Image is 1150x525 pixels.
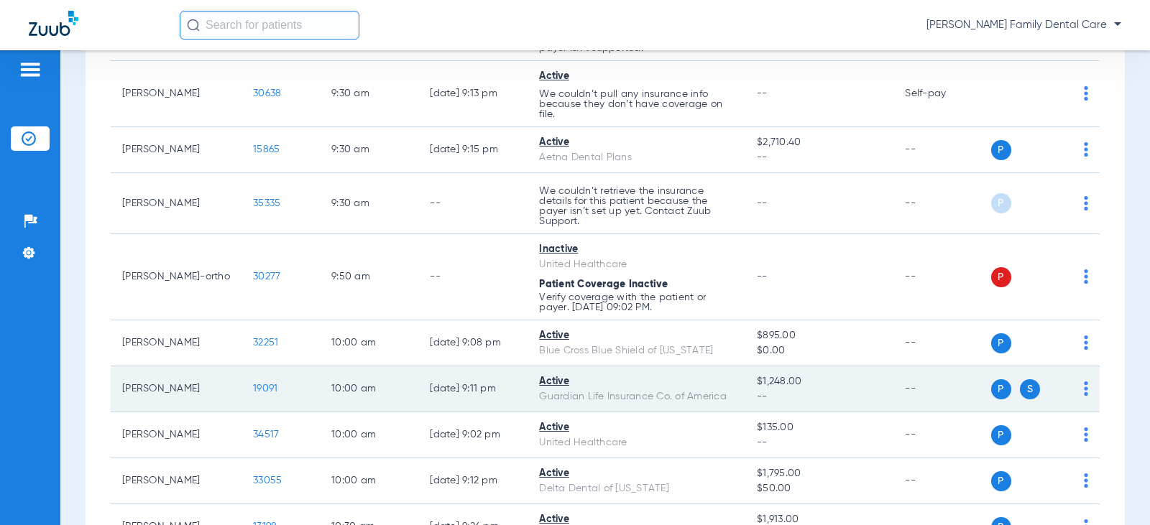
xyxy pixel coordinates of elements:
[1020,379,1040,399] span: S
[757,435,882,450] span: --
[253,144,280,154] span: 15865
[111,412,241,458] td: [PERSON_NAME]
[991,140,1011,160] span: P
[418,127,528,173] td: [DATE] 9:15 PM
[893,234,990,320] td: --
[539,150,734,165] div: Aetna Dental Plans
[539,466,734,481] div: Active
[539,186,734,226] p: We couldn’t retrieve the insurance details for this patient because the payer isn’t set up yet. C...
[418,366,528,412] td: [DATE] 9:11 PM
[187,19,200,32] img: Search Icon
[418,412,528,458] td: [DATE] 9:02 PM
[893,412,990,458] td: --
[111,127,241,173] td: [PERSON_NAME]
[320,61,418,127] td: 9:30 AM
[111,234,241,320] td: [PERSON_NAME]-ortho
[1084,381,1088,396] img: group-dot-blue.svg
[111,366,241,412] td: [PERSON_NAME]
[757,135,882,150] span: $2,710.40
[1084,196,1088,210] img: group-dot-blue.svg
[539,279,668,289] span: Patient Coverage Inactive
[1084,473,1088,488] img: group-dot-blue.svg
[757,328,882,343] span: $895.00
[893,458,990,504] td: --
[757,198,768,208] span: --
[418,320,528,366] td: [DATE] 9:08 PM
[111,61,241,127] td: [PERSON_NAME]
[180,11,359,40] input: Search for patients
[253,429,279,440] span: 34517
[893,61,990,127] td: Self-pay
[539,135,734,150] div: Active
[539,481,734,496] div: Delta Dental of [US_STATE]
[253,475,282,485] span: 33055
[757,271,768,282] span: --
[757,481,882,496] span: $50.00
[757,343,882,358] span: $0.00
[539,242,734,257] div: Inactive
[1084,335,1088,350] img: group-dot-blue.svg
[320,320,418,366] td: 10:00 AM
[893,173,990,234] td: --
[111,458,241,504] td: [PERSON_NAME]
[320,234,418,320] td: 9:50 AM
[253,198,280,208] span: 35335
[253,88,281,98] span: 30638
[320,412,418,458] td: 10:00 AM
[320,366,418,412] td: 10:00 AM
[1084,142,1088,157] img: group-dot-blue.svg
[253,338,278,348] span: 32251
[539,69,734,84] div: Active
[418,458,528,504] td: [DATE] 9:12 PM
[253,271,280,282] span: 30277
[539,292,734,312] p: Verify coverage with the patient or payer. [DATE] 09:02 PM.
[1084,269,1088,284] img: group-dot-blue.svg
[539,435,734,450] div: United Healthcare
[757,88,768,98] span: --
[539,374,734,389] div: Active
[1084,427,1088,442] img: group-dot-blue.svg
[29,11,78,36] img: Zuub Logo
[757,466,882,481] span: $1,795.00
[757,420,882,435] span: $135.00
[991,193,1011,213] span: P
[991,471,1011,491] span: P
[539,420,734,435] div: Active
[991,267,1011,287] span: P
[418,173,528,234] td: --
[418,61,528,127] td: [DATE] 9:13 PM
[991,333,1011,353] span: P
[19,61,42,78] img: hamburger-icon
[757,389,882,404] span: --
[111,320,241,366] td: [PERSON_NAME]
[320,458,418,504] td: 10:00 AM
[893,366,990,412] td: --
[111,173,241,234] td: [PERSON_NAME]
[893,127,990,173] td: --
[757,374,882,389] span: $1,248.00
[893,320,990,366] td: --
[757,150,882,165] span: --
[539,328,734,343] div: Active
[539,257,734,272] div: United Healthcare
[320,173,418,234] td: 9:30 AM
[539,389,734,404] div: Guardian Life Insurance Co. of America
[418,234,528,320] td: --
[320,127,418,173] td: 9:30 AM
[926,18,1121,32] span: [PERSON_NAME] Family Dental Care
[539,89,734,119] p: We couldn’t pull any insurance info because they don’t have coverage on file.
[253,384,277,394] span: 19091
[539,343,734,358] div: Blue Cross Blue Shield of [US_STATE]
[1084,86,1088,101] img: group-dot-blue.svg
[991,379,1011,399] span: P
[991,425,1011,445] span: P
